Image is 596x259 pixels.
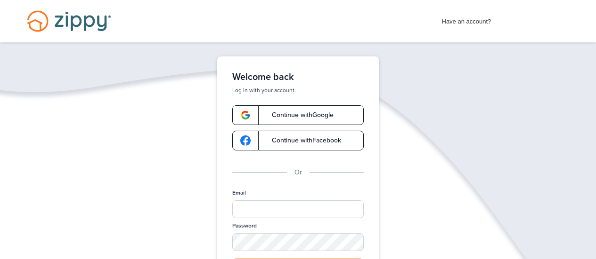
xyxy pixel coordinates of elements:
a: google-logoContinue withGoogle [232,105,364,125]
img: google-logo [240,110,251,120]
label: Password [232,222,257,230]
input: Email [232,200,364,218]
img: google-logo [240,135,251,146]
label: Email [232,189,246,197]
span: Continue with Facebook [262,137,341,144]
input: Password [232,233,364,251]
a: google-logoContinue withFacebook [232,131,364,150]
span: Continue with Google [262,112,334,118]
span: Have an account? [442,12,491,27]
h1: Welcome back [232,71,364,83]
p: Or [294,167,302,178]
p: Log in with your account. [232,86,364,94]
